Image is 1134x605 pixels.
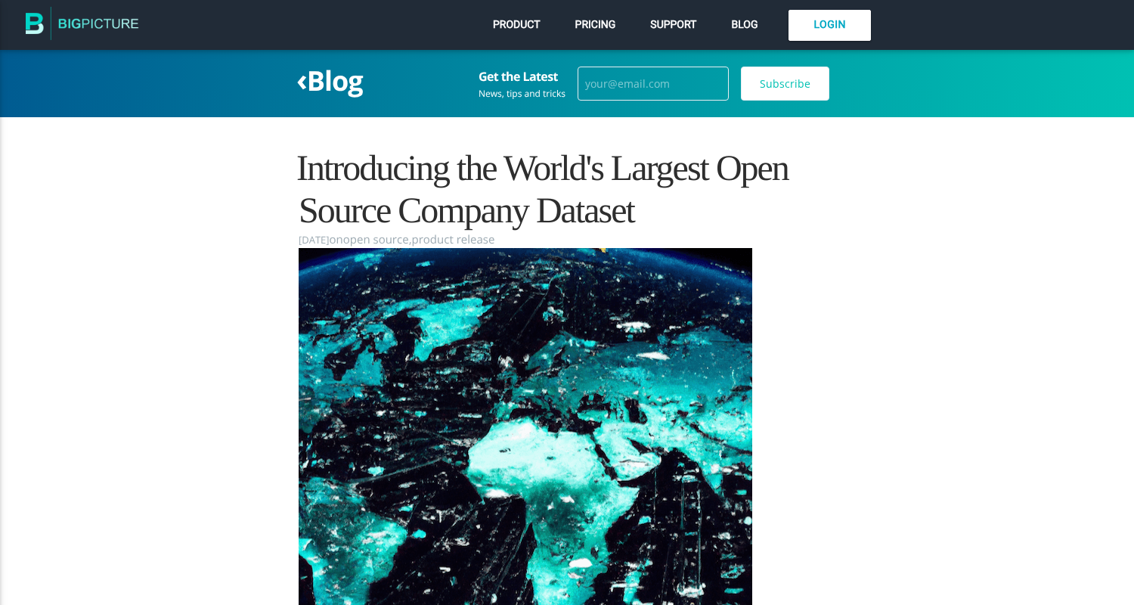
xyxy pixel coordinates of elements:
[296,58,307,100] span: ‹
[575,19,616,31] span: Pricing
[296,62,363,99] a: ‹Blog
[789,10,871,41] a: Login
[299,231,835,248] section: on ,
[727,15,761,35] a: Blog
[741,67,829,101] input: Subscribe
[489,15,544,35] a: Product
[26,6,139,45] img: The BigPicture.io Blog
[299,147,835,231] h1: Introducing the World's Largest Open Source Company Dataset
[572,15,620,35] a: Pricing
[299,231,330,248] time: [DATE]
[479,89,565,98] div: News, tips and tricks
[493,19,541,31] span: Product
[479,70,565,83] h3: Get the Latest
[578,67,729,101] input: your@email.com
[343,232,409,247] a: open source
[412,232,495,247] a: product release
[646,15,700,35] a: Support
